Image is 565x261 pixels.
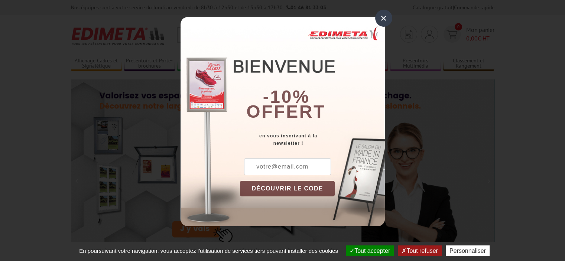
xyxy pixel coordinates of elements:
[244,158,331,175] input: votre@email.com
[375,10,392,27] div: ×
[446,245,490,256] button: Personnaliser (fenêtre modale)
[240,132,385,147] div: en vous inscrivant à la newsletter !
[398,245,441,256] button: Tout refuser
[346,245,394,256] button: Tout accepter
[263,87,310,107] b: -10%
[75,248,342,254] span: En poursuivant votre navigation, vous acceptez l'utilisation de services tiers pouvant installer ...
[240,181,335,196] button: DÉCOUVRIR LE CODE
[246,102,326,121] font: offert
